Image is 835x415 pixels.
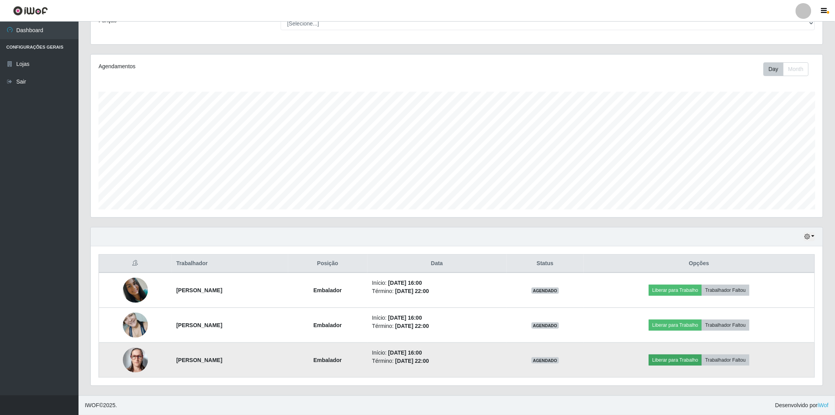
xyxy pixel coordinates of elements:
div: Agendamentos [99,62,390,71]
button: Trabalhador Faltou [702,355,749,366]
li: Término: [372,322,502,330]
img: 1750597929340.jpeg [123,348,148,373]
button: Liberar para Trabalho [649,355,702,366]
li: Início: [372,314,502,322]
li: Início: [372,279,502,287]
img: 1693608079370.jpeg [123,278,148,303]
button: Month [783,62,809,76]
th: Posição [288,255,367,273]
button: Trabalhador Faltou [702,285,749,296]
button: Day [764,62,784,76]
span: AGENDADO [532,288,559,294]
li: Término: [372,287,502,295]
span: IWOF [85,402,99,408]
strong: Embalador [314,322,342,328]
time: [DATE] 16:00 [388,315,422,321]
span: AGENDADO [532,322,559,329]
th: Data [367,255,507,273]
time: [DATE] 16:00 [388,349,422,356]
button: Trabalhador Faltou [702,320,749,331]
time: [DATE] 22:00 [395,323,429,329]
time: [DATE] 22:00 [395,288,429,294]
span: Desenvolvido por [775,401,829,410]
a: iWof [818,402,829,408]
span: AGENDADO [532,357,559,364]
strong: [PERSON_NAME] [176,322,222,328]
div: Toolbar with button groups [764,62,815,76]
th: Trabalhador [172,255,288,273]
button: Liberar para Trabalho [649,320,702,331]
strong: [PERSON_NAME] [176,287,222,293]
div: First group [764,62,809,76]
strong: Embalador [314,357,342,363]
strong: Embalador [314,287,342,293]
img: 1714959691742.jpeg [123,308,148,342]
li: Início: [372,349,502,357]
span: © 2025 . [85,401,117,410]
time: [DATE] 16:00 [388,280,422,286]
strong: [PERSON_NAME] [176,357,222,363]
th: Status [507,255,584,273]
time: [DATE] 22:00 [395,358,429,364]
button: Liberar para Trabalho [649,285,702,296]
li: Término: [372,357,502,365]
img: CoreUI Logo [13,6,48,16]
th: Opções [584,255,815,273]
